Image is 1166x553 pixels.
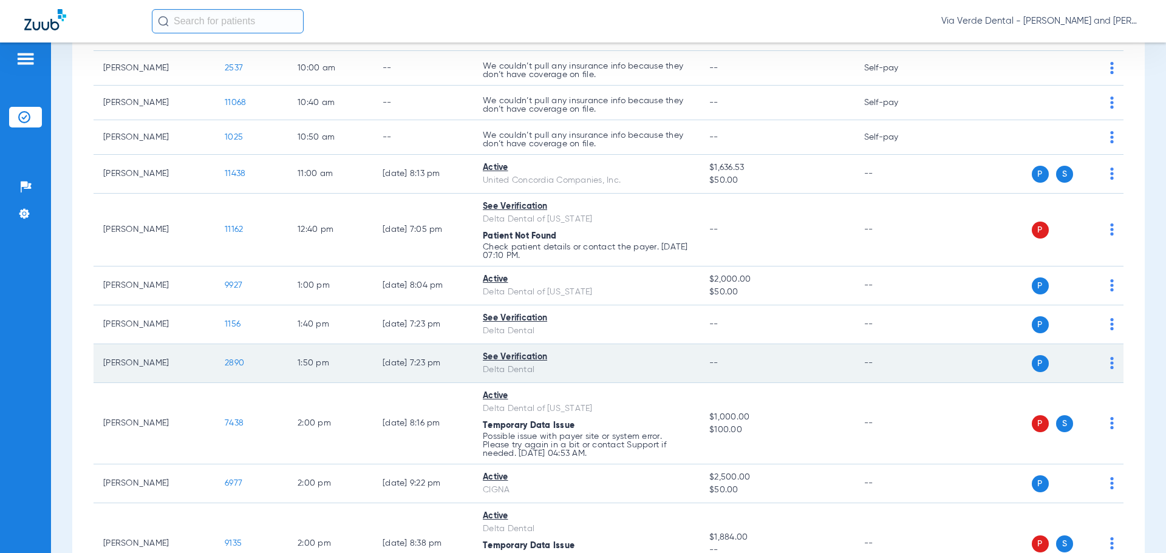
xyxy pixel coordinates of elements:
span: 1156 [225,320,240,328]
td: [PERSON_NAME] [94,464,215,503]
img: group-dot-blue.svg [1110,318,1114,330]
td: [DATE] 8:16 PM [373,383,473,464]
input: Search for patients [152,9,304,33]
td: 10:00 AM [288,51,373,86]
span: P [1032,316,1049,333]
td: [PERSON_NAME] [94,344,215,383]
span: -- [709,320,718,328]
span: 11068 [225,98,246,107]
img: group-dot-blue.svg [1110,62,1114,74]
span: $2,000.00 [709,273,844,286]
div: See Verification [483,312,690,325]
img: group-dot-blue.svg [1110,477,1114,489]
span: 2890 [225,359,244,367]
td: [DATE] 7:23 PM [373,344,473,383]
img: group-dot-blue.svg [1110,279,1114,291]
td: -- [373,86,473,120]
span: -- [709,359,718,367]
img: hamburger-icon [16,52,35,66]
span: $1,884.00 [709,531,844,544]
td: [DATE] 9:22 PM [373,464,473,503]
td: -- [854,344,936,383]
td: 10:50 AM [288,120,373,155]
td: 1:00 PM [288,266,373,305]
p: We couldn’t pull any insurance info because they don’t have coverage on file. [483,62,690,79]
span: P [1032,475,1049,492]
span: $1,636.53 [709,161,844,174]
span: S [1056,166,1073,183]
span: -- [709,98,718,107]
td: -- [373,51,473,86]
td: -- [854,266,936,305]
td: [PERSON_NAME] [94,51,215,86]
img: Search Icon [158,16,169,27]
span: Temporary Data Issue [483,541,574,550]
td: 2:00 PM [288,464,373,503]
td: 1:50 PM [288,344,373,383]
td: 2:00 PM [288,383,373,464]
div: Active [483,510,690,523]
img: group-dot-blue.svg [1110,417,1114,429]
td: 1:40 PM [288,305,373,344]
span: $100.00 [709,424,844,436]
span: $1,000.00 [709,411,844,424]
td: [PERSON_NAME] [94,120,215,155]
td: [DATE] 8:04 PM [373,266,473,305]
span: $50.00 [709,484,844,497]
td: -- [854,464,936,503]
td: 11:00 AM [288,155,373,194]
td: 12:40 PM [288,194,373,266]
td: [PERSON_NAME] [94,194,215,266]
span: -- [709,133,718,141]
td: Self-pay [854,120,936,155]
div: Delta Dental of [US_STATE] [483,402,690,415]
span: 9927 [225,281,242,290]
span: 6977 [225,479,242,487]
div: CIGNA [483,484,690,497]
span: P [1032,277,1049,294]
span: 11162 [225,225,243,234]
td: [DATE] 7:05 PM [373,194,473,266]
span: Patient Not Found [483,232,556,240]
p: We couldn’t pull any insurance info because they don’t have coverage on file. [483,97,690,114]
td: Self-pay [854,51,936,86]
td: -- [854,155,936,194]
p: We couldn’t pull any insurance info because they don’t have coverage on file. [483,131,690,148]
p: Check patient details or contact the payer. [DATE] 07:10 PM. [483,243,690,260]
td: -- [854,305,936,344]
span: $2,500.00 [709,471,844,484]
td: [DATE] 8:13 PM [373,155,473,194]
td: Self-pay [854,86,936,120]
td: -- [854,194,936,266]
td: -- [373,120,473,155]
td: [PERSON_NAME] [94,86,215,120]
iframe: Chat Widget [1105,495,1166,553]
img: group-dot-blue.svg [1110,357,1114,369]
div: Delta Dental [483,523,690,535]
div: Delta Dental of [US_STATE] [483,286,690,299]
div: Active [483,161,690,174]
td: [PERSON_NAME] [94,266,215,305]
span: P [1032,355,1049,372]
div: Delta Dental [483,364,690,376]
span: P [1032,535,1049,552]
p: Possible issue with payer site or system error. Please try again in a bit or contact Support if n... [483,432,690,458]
span: P [1032,166,1049,183]
div: United Concordia Companies, Inc. [483,174,690,187]
span: -- [709,64,718,72]
img: group-dot-blue.svg [1110,97,1114,109]
div: Active [483,471,690,484]
img: Zuub Logo [24,9,66,30]
span: 9135 [225,539,242,548]
td: [PERSON_NAME] [94,305,215,344]
div: Delta Dental of [US_STATE] [483,213,690,226]
td: 10:40 AM [288,86,373,120]
div: Delta Dental [483,325,690,338]
span: 11438 [225,169,245,178]
span: P [1032,222,1049,239]
span: 2537 [225,64,243,72]
div: Active [483,390,690,402]
span: S [1056,535,1073,552]
div: See Verification [483,351,690,364]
